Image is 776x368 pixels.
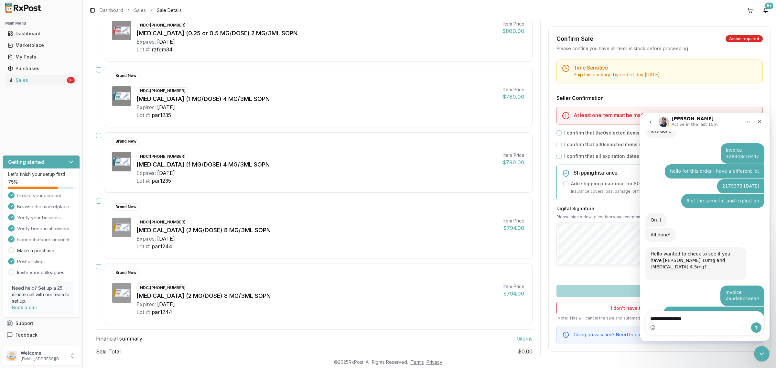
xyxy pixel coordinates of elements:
[5,74,77,86] a: Sales9+
[503,93,524,101] div: $780.00
[503,224,524,232] div: $794.00
[765,3,773,9] div: 9+
[17,192,61,199] span: Create your account
[426,359,442,365] a: Privacy
[726,35,763,42] div: Action required
[8,54,75,60] div: My Posts
[134,7,146,14] a: Sales
[503,86,524,93] div: Item Price
[5,28,77,39] a: Dashboard
[3,75,80,85] button: Sales9+
[17,258,44,265] span: Post a listing
[3,63,80,74] button: Purchases
[112,203,140,211] div: Brand New
[517,335,533,342] span: 0 item s
[556,94,763,102] h3: Seller Confirmation
[3,52,80,62] button: My Posts
[574,331,757,338] div: Going on vacation? Need to put items on hold for a moment?
[112,283,131,303] img: Ozempic (2 MG/DOSE) 8 MG/3ML SOPN
[152,111,171,119] div: par1235
[8,179,18,185] span: 75 %
[152,177,171,185] div: par1235
[112,152,131,171] img: Ozempic (1 MG/DOSE) 4 MG/3ML SOPN
[112,86,131,106] img: Ozempic (1 MG/DOSE) 4 MG/3ML SOPN
[136,226,498,235] div: [MEDICAL_DATA] (2 MG/DOSE) 8 MG/3ML SOPN
[136,87,189,94] div: NDC: [PHONE_NUMBER]
[5,39,77,51] a: Marketplace
[136,94,498,103] div: [MEDICAL_DATA] (1 MG/DOSE) 4 MG/3ML SOPN
[157,235,175,243] div: [DATE]
[556,302,763,314] button: I don't have these items available anymore
[112,72,140,79] div: Brand New
[5,21,77,26] h2: Main Menu
[574,72,661,77] span: Ship this package by end of day [DATE] .
[754,346,770,362] iframe: Intercom live chat
[100,7,123,14] a: Dashboard
[136,235,156,243] div: Expires:
[21,350,66,356] p: Welcome
[8,77,66,83] div: Sales
[556,45,763,52] div: Please confirm you have all items in stock before proceeding
[571,180,695,187] label: Add shipping insurance for $0.00 ( 1.5 % of order value)
[136,160,498,169] div: [MEDICAL_DATA] (1 MG/DOSE) 4 MG/3ML SOPN
[564,141,698,148] label: I confirm that all 0 selected items match the listed condition
[17,269,64,276] a: Invite your colleagues
[8,30,75,37] div: Dashboard
[157,169,175,177] div: [DATE]
[17,225,69,232] span: Verify beneficial owners
[112,21,131,40] img: Ozempic (0.25 or 0.5 MG/DOSE) 2 MG/3ML SOPN
[3,3,44,13] img: RxPost Logo
[8,171,74,178] p: Let's finish your setup first!
[640,113,770,341] iframe: Intercom live chat
[556,205,763,212] h3: Digital Signature
[136,177,150,185] div: Lot #:
[503,158,524,166] div: $780.00
[518,348,533,355] span: $0.00
[5,51,77,63] a: My Posts
[136,219,189,226] div: NDC: [PHONE_NUMBER]
[3,329,80,341] button: Feedback
[502,21,524,27] div: Item Price
[3,40,80,50] button: Marketplace
[8,42,75,49] div: Marketplace
[503,218,524,224] div: Item Price
[152,308,172,316] div: par1244
[136,38,156,46] div: Expires:
[136,291,498,300] div: [MEDICAL_DATA] (2 MG/DOSE) 8 MG/3ML SOPN
[556,34,593,43] div: Confirm Sale
[136,22,189,29] div: NDC: [PHONE_NUMBER]
[157,103,175,111] div: [DATE]
[96,335,142,342] span: Financial summary
[112,218,131,237] img: Ozempic (2 MG/DOSE) 8 MG/3ML SOPN
[12,305,37,310] a: Book a call
[574,65,757,70] h5: Time Sensitive
[556,214,763,220] p: Please sign below to confirm your acceptance of this order
[411,359,424,365] a: Terms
